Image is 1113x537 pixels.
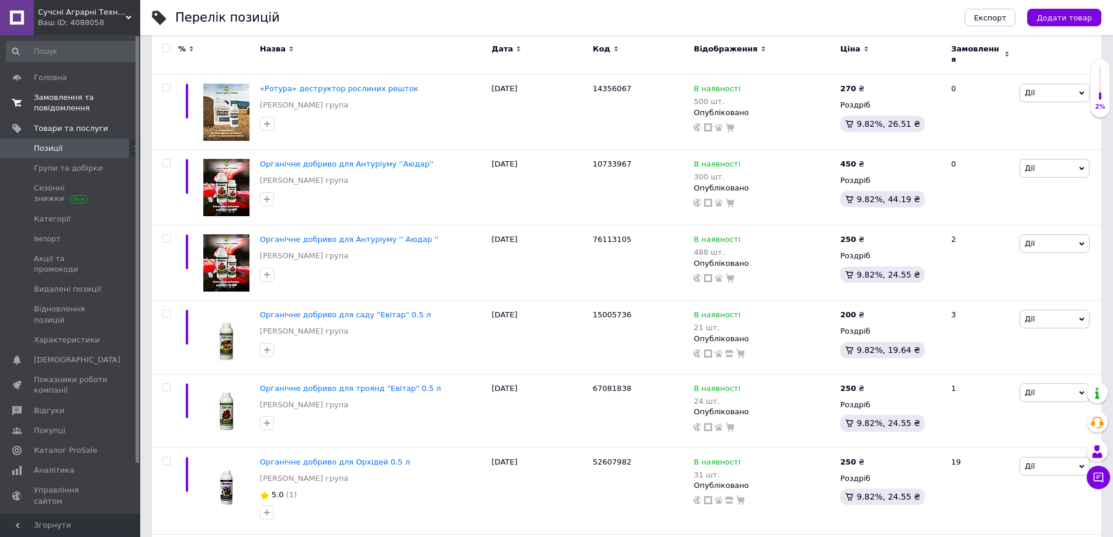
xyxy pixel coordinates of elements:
span: Головна [34,72,67,83]
span: 76113105 [593,235,632,244]
span: Дата [492,44,514,54]
b: 250 [840,235,856,244]
span: Органічне добриво для Антуріуму ''Аюдар'' [260,160,434,168]
span: Сезонні знижки [34,183,108,204]
span: Додати товар [1036,13,1092,22]
div: Опубліковано [694,258,834,269]
div: Опубліковано [694,480,834,491]
div: ₴ [840,383,864,394]
span: 5.0 [272,490,284,499]
span: Категорії [34,214,71,224]
span: Імпорт [34,234,61,244]
div: 21 шт. [694,323,740,332]
span: 9.82%, 24.55 ₴ [857,492,920,501]
a: [PERSON_NAME] група [260,400,348,410]
div: [DATE] [489,75,590,150]
div: 3 [944,301,1017,375]
a: [PERSON_NAME] група [260,251,348,261]
span: 10733967 [593,160,632,168]
span: Характеристики [34,335,100,345]
div: Роздріб [840,400,941,410]
span: Видалені позиції [34,284,101,295]
a: «Ротура» деструктор рослиних решток [260,84,418,93]
img: Органическое удобрение для роз "Эвитар" 0.5 л [199,383,254,439]
input: Пошук [6,41,138,62]
a: Органічне добриво для саду "Евітар" 0.5 л [260,310,431,319]
span: Сучсні Аграрні Технології [38,7,126,18]
a: [PERSON_NAME] група [260,175,348,186]
span: Аналітика [34,465,74,476]
div: 24 шт. [694,397,740,406]
img: Органическое удобрение для сада "Эвитар" 0.5 л [199,310,254,365]
span: Позиції [34,143,63,154]
div: 300 шт. [694,172,740,181]
div: Ваш ID: 4088058 [38,18,140,28]
span: Товари та послуги [34,123,108,134]
img: Органическое удобрение для Антуриума ''Аюдар'' [203,234,249,292]
span: 9.82%, 44.19 ₴ [857,195,920,204]
span: (1) [286,490,297,499]
span: Код [593,44,611,54]
span: % [178,44,186,54]
div: Опубліковано [694,183,834,193]
button: Чат з покупцем [1087,466,1110,489]
span: Відображення [694,44,757,54]
div: [DATE] [489,448,590,534]
span: В наявності [694,458,740,470]
span: 15005736 [593,310,632,319]
span: 9.82%, 19.64 ₴ [857,345,920,355]
div: [DATE] [489,226,590,301]
span: Експорт [974,13,1007,22]
a: [PERSON_NAME] група [260,326,348,337]
div: 1 [944,375,1017,448]
span: Органічне добриво для Орхідей 0,5 л [260,458,410,466]
div: Роздріб [840,473,941,484]
span: 52607982 [593,458,632,466]
div: 19 [944,448,1017,534]
a: [PERSON_NAME] група [260,100,348,110]
b: 250 [840,458,856,466]
b: 450 [840,160,856,168]
b: 200 [840,310,856,319]
div: ₴ [840,234,864,245]
a: Органічне добриво для троянд "Евітар" 0.5 л [260,384,441,393]
img: Органическое удобрение для Антуриума ''Аюдарь'' [203,159,249,216]
span: Дії [1025,314,1035,323]
div: Опубліковано [694,334,834,344]
span: 9.82%, 24.55 ₴ [857,418,920,428]
span: В наявності [694,84,740,96]
div: 31 шт. [694,470,740,479]
div: 0 [944,75,1017,150]
div: [DATE] [489,375,590,448]
span: Акції та промокоди [34,254,108,275]
span: Дії [1025,239,1035,248]
button: Експорт [965,9,1016,26]
div: ₴ [840,310,864,320]
span: Відновлення позицій [34,304,108,325]
span: Управління сайтом [34,485,108,506]
div: Опубліковано [694,407,834,417]
span: Каталог ProSale [34,445,97,456]
span: Покупці [34,425,65,436]
div: Опубліковано [694,108,834,118]
div: 0 [944,150,1017,226]
div: [DATE] [489,301,590,375]
b: 270 [840,84,856,93]
div: Роздріб [840,175,941,186]
div: ₴ [840,457,864,467]
span: В наявності [694,310,740,323]
div: 2 [944,226,1017,301]
img: «Ротура» биопрепарат для ускорения раскладывания растительных осеек [203,84,249,141]
div: Роздріб [840,326,941,337]
span: Замовлення та повідомлення [34,92,108,113]
div: Роздріб [840,100,941,110]
span: 9.82%, 24.55 ₴ [857,270,920,279]
div: Перелік позицій [175,12,280,24]
span: Замовлення [951,44,1001,65]
span: Дії [1025,88,1035,97]
span: [DEMOGRAPHIC_DATA] [34,355,120,365]
span: Відгуки [34,406,64,416]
